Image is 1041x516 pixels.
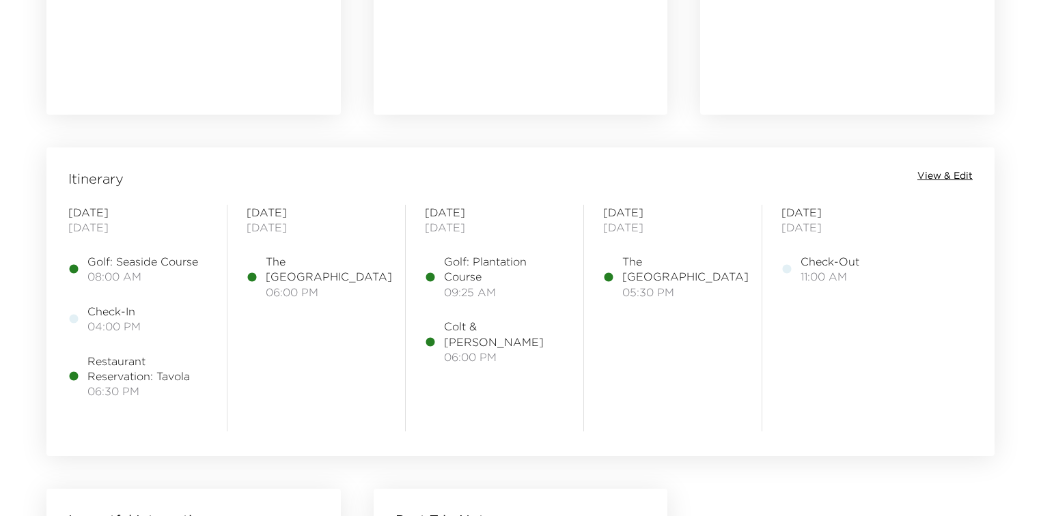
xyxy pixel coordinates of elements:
span: [DATE] [781,220,921,235]
span: Colt & [PERSON_NAME] [444,319,564,349]
span: [DATE] [603,220,742,235]
span: Restaurant Reservation: Tavola [87,354,208,384]
span: Check-Out [801,254,859,269]
span: [DATE] [68,205,208,220]
span: [DATE] [425,220,564,235]
span: The [GEOGRAPHIC_DATA] [622,254,749,285]
span: Golf: Plantation Course [444,254,564,285]
span: Golf: Seaside Course [87,254,198,269]
span: 11:00 AM [801,269,859,284]
span: 08:00 AM [87,269,198,284]
span: 06:30 PM [87,384,208,399]
span: 05:30 PM [622,285,749,300]
button: View & Edit [917,169,973,183]
span: [DATE] [247,205,386,220]
span: 09:25 AM [444,285,564,300]
span: [DATE] [425,205,564,220]
span: [DATE] [603,205,742,220]
span: [DATE] [68,220,208,235]
span: Itinerary [68,169,124,188]
span: 06:00 PM [444,349,564,364]
span: [DATE] [781,205,921,220]
span: 04:00 PM [87,319,141,334]
span: 06:00 PM [266,285,392,300]
span: [DATE] [247,220,386,235]
span: The [GEOGRAPHIC_DATA] [266,254,392,285]
span: Check-In [87,304,141,319]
